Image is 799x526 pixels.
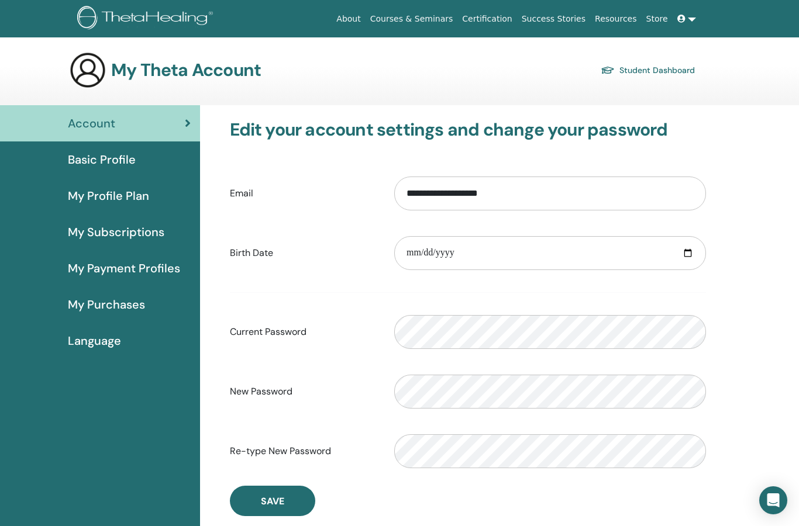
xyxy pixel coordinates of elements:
[601,62,695,78] a: Student Dashboard
[517,8,590,30] a: Success Stories
[68,223,164,241] span: My Subscriptions
[261,495,284,507] span: Save
[759,486,787,514] div: Open Intercom Messenger
[332,8,365,30] a: About
[221,242,385,264] label: Birth Date
[68,259,180,277] span: My Payment Profiles
[69,51,106,89] img: generic-user-icon.jpg
[221,182,385,205] label: Email
[642,8,673,30] a: Store
[366,8,458,30] a: Courses & Seminars
[68,187,149,205] span: My Profile Plan
[590,8,642,30] a: Resources
[221,380,385,403] label: New Password
[457,8,516,30] a: Certification
[68,332,121,349] span: Language
[68,296,145,313] span: My Purchases
[111,60,261,81] h3: My Theta Account
[68,115,115,132] span: Account
[221,321,385,343] label: Current Password
[221,440,385,462] label: Re-type New Password
[77,6,217,32] img: logo.png
[230,119,707,140] h3: Edit your account settings and change your password
[230,486,315,516] button: Save
[601,65,615,75] img: graduation-cap.svg
[68,151,136,168] span: Basic Profile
